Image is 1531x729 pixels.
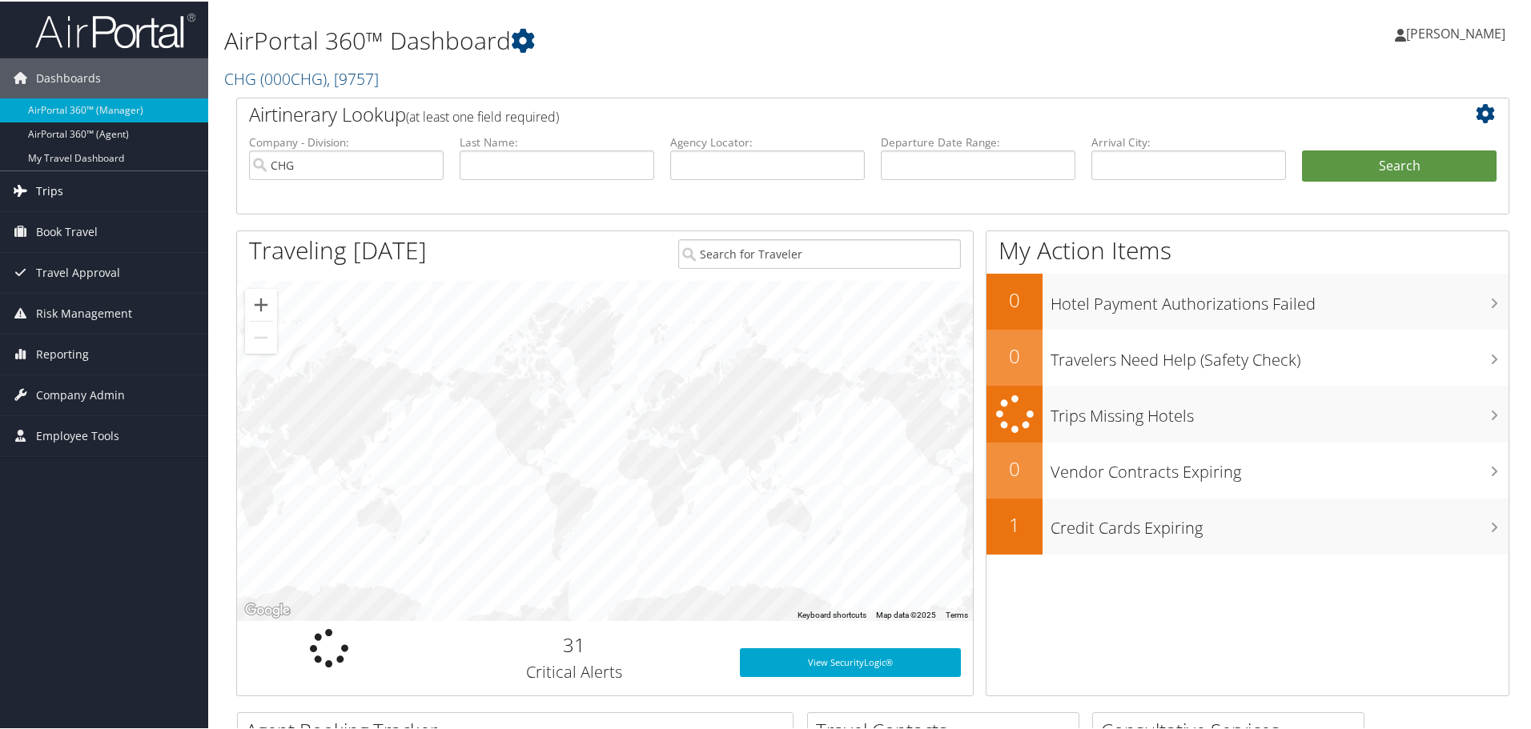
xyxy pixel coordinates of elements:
[36,333,89,373] span: Reporting
[224,66,379,88] a: CHG
[224,22,1089,56] h1: AirPortal 360™ Dashboard
[1051,507,1509,538] h3: Credit Cards Expiring
[406,106,559,124] span: (at least one field required)
[1051,283,1509,314] h3: Hotel Payment Authorizations Failed
[460,133,654,149] label: Last Name:
[245,320,277,352] button: Zoom out
[678,238,961,267] input: Search for Traveler
[946,609,968,618] a: Terms (opens in new tab)
[36,170,63,210] span: Trips
[327,66,379,88] span: , [ 9757 ]
[36,415,119,455] span: Employee Tools
[36,374,125,414] span: Company Admin
[987,232,1509,266] h1: My Action Items
[1051,395,1509,426] h3: Trips Missing Hotels
[241,599,294,619] img: Google
[798,608,866,619] button: Keyboard shortcuts
[1302,149,1497,181] button: Search
[249,232,427,266] h1: Traveling [DATE]
[1395,8,1521,56] a: [PERSON_NAME]
[241,599,294,619] a: Open this area in Google Maps (opens a new window)
[36,210,98,250] span: Book Travel
[876,609,936,618] span: Map data ©2025
[740,647,961,675] a: View SecurityLogic®
[36,292,132,332] span: Risk Management
[987,341,1043,368] h2: 0
[245,287,277,319] button: Zoom in
[987,384,1509,441] a: Trips Missing Hotels
[36,251,120,291] span: Travel Approval
[433,630,716,657] h2: 31
[1051,451,1509,482] h3: Vendor Contracts Expiring
[35,10,195,48] img: airportal-logo.png
[987,285,1043,312] h2: 0
[987,328,1509,384] a: 0Travelers Need Help (Safety Check)
[249,133,444,149] label: Company - Division:
[249,99,1391,126] h2: Airtinerary Lookup
[36,57,101,97] span: Dashboards
[260,66,327,88] span: ( 000CHG )
[987,497,1509,553] a: 1Credit Cards Expiring
[1091,133,1286,149] label: Arrival City:
[433,659,716,682] h3: Critical Alerts
[1051,339,1509,370] h3: Travelers Need Help (Safety Check)
[987,510,1043,537] h2: 1
[987,454,1043,481] h2: 0
[987,272,1509,328] a: 0Hotel Payment Authorizations Failed
[1406,23,1505,41] span: [PERSON_NAME]
[987,441,1509,497] a: 0Vendor Contracts Expiring
[670,133,865,149] label: Agency Locator:
[881,133,1075,149] label: Departure Date Range:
